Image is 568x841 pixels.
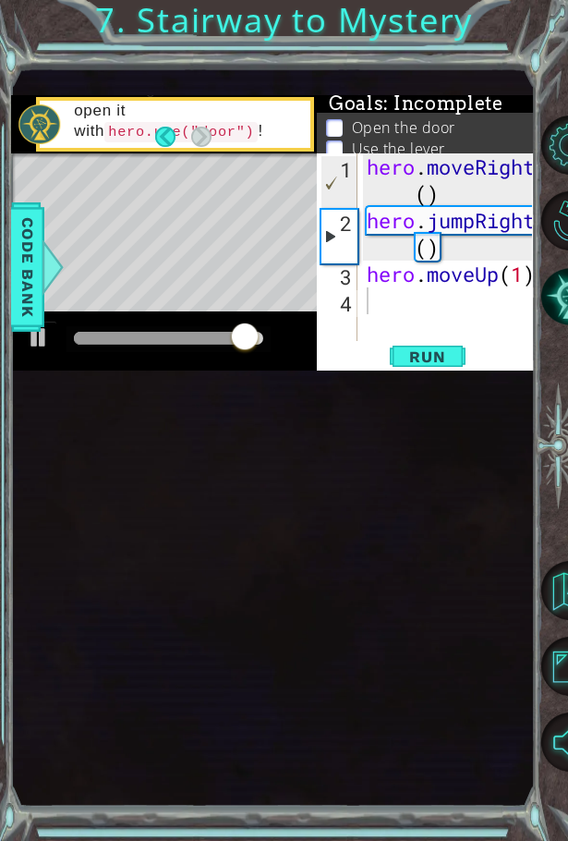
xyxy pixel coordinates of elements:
div: 2 [321,210,357,263]
span: Code Bank [13,211,42,323]
p: I need to get to the and open it with ! [74,79,297,141]
button: Ctrl + P: Play [20,321,57,359]
span: Goals [329,92,503,116]
code: hero.use("door") [104,122,258,142]
button: Back [155,127,191,147]
p: Use the lever [352,139,445,159]
a: Back to Map [542,553,568,628]
span: : Incomplete [383,92,502,115]
button: Shift+Enter: Run current code. [372,346,483,367]
span: Run [391,347,464,366]
div: 1 [321,156,357,210]
div: 4 [320,290,357,317]
p: Open the door [352,117,455,138]
button: Next [191,127,211,147]
div: 3 [320,263,357,290]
